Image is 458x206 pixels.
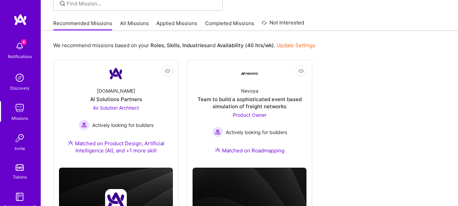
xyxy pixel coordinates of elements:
div: [DOMAIN_NAME] [97,87,135,94]
div: Missions [12,115,28,122]
a: Update Settings [277,42,315,49]
img: discovery [13,71,26,85]
b: Industries [182,42,207,49]
div: Tokens [13,173,27,181]
img: bell [13,39,26,53]
a: Applied Missions [156,20,197,31]
div: Notifications [8,53,32,60]
img: Actively looking for builders [79,119,89,130]
b: Roles [151,42,164,49]
img: Ateam Purple Icon [68,140,73,146]
img: Company Logo [241,72,258,75]
a: Completed Missions [205,20,254,31]
img: logo [14,14,27,26]
div: Team to build a sophisticated event based simulation of freight networks [193,96,306,110]
span: 4 [21,39,26,45]
a: All Missions [120,20,149,31]
div: Nevoya [241,87,258,94]
i: icon EyeClosed [165,68,170,74]
a: Not Interested [262,19,304,31]
div: Matched on Product Design, Artificial Intelligence (AI), and +1 more skill [59,140,173,154]
a: Company Logo[DOMAIN_NAME]AI Solutions Partners4x Solution Architect Actively looking for builders... [59,65,173,162]
p: We recommend missions based on your , , and . [53,42,315,49]
img: Actively looking for builders [212,127,223,137]
b: Availability (40 hrs/wk) [217,42,274,49]
img: Invite [13,131,26,145]
div: Matched on Roadmapping [215,147,284,154]
img: tokens [16,164,24,171]
span: Product Owner [233,112,266,118]
b: Skills [167,42,180,49]
img: Company Logo [108,65,124,82]
div: AI Solutions Partners [90,96,142,103]
img: teamwork [13,101,26,115]
i: icon EyeClosed [298,68,304,74]
div: Invite [15,145,25,152]
span: 4x Solution Architect [93,105,139,111]
a: Company LogoNevoyaTeam to build a sophisticated event based simulation of freight networksProduct... [193,65,306,162]
img: guide book [13,190,26,204]
span: Actively looking for builders [226,129,287,136]
img: Ateam Purple Icon [215,147,220,153]
span: Actively looking for builders [92,121,154,129]
a: Recommended Missions [53,20,112,31]
div: Discovery [10,85,29,92]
